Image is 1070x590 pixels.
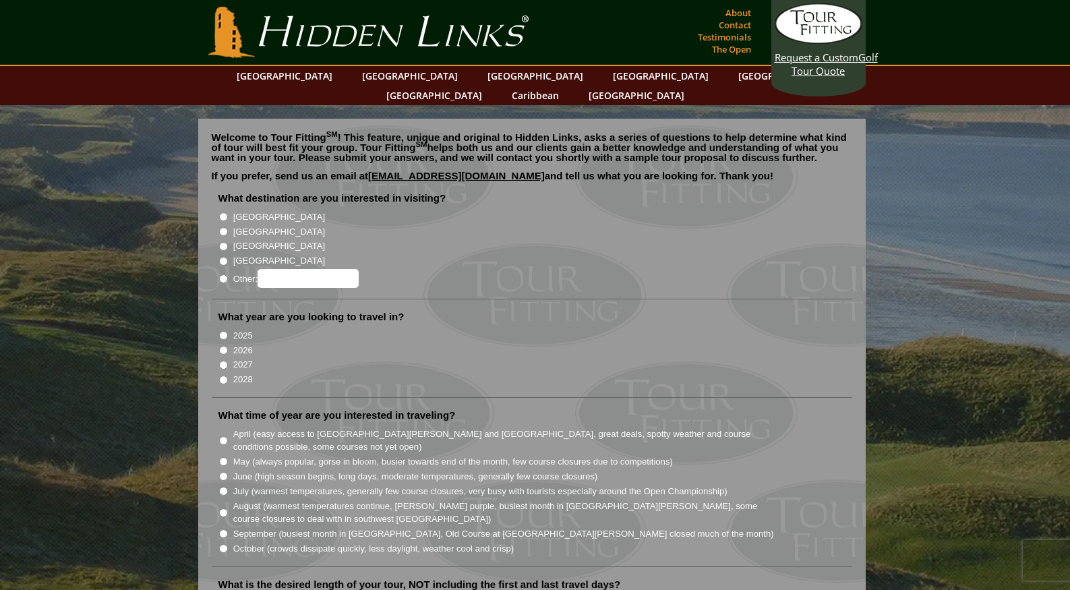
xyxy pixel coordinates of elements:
label: April (easy access to [GEOGRAPHIC_DATA][PERSON_NAME] and [GEOGRAPHIC_DATA], great deals, spotty w... [233,427,775,454]
sup: SM [326,130,338,138]
label: What destination are you interested in visiting? [218,191,446,205]
a: [GEOGRAPHIC_DATA] [732,66,841,86]
label: Other: [233,269,359,288]
a: [GEOGRAPHIC_DATA] [582,86,691,105]
a: [GEOGRAPHIC_DATA] [355,66,465,86]
a: Request a CustomGolf Tour Quote [775,3,862,78]
a: Testimonials [694,28,754,47]
p: If you prefer, send us an email at and tell us what you are looking for. Thank you! [212,171,852,191]
a: The Open [709,40,754,59]
sup: SM [416,140,427,148]
label: October (crowds dissipate quickly, less daylight, weather cool and crisp) [233,542,514,556]
label: May (always popular, gorse in bloom, busier towards end of the month, few course closures due to ... [233,455,673,469]
label: 2027 [233,358,253,372]
label: [GEOGRAPHIC_DATA] [233,225,325,239]
a: [GEOGRAPHIC_DATA] [230,66,339,86]
label: [GEOGRAPHIC_DATA] [233,210,325,224]
label: September (busiest month in [GEOGRAPHIC_DATA], Old Course at [GEOGRAPHIC_DATA][PERSON_NAME] close... [233,527,774,541]
a: [EMAIL_ADDRESS][DOMAIN_NAME] [368,170,545,181]
label: [GEOGRAPHIC_DATA] [233,254,325,268]
label: What time of year are you interested in traveling? [218,409,456,422]
label: July (warmest temperatures, generally few course closures, very busy with tourists especially aro... [233,485,727,498]
label: 2028 [233,373,253,386]
label: 2026 [233,344,253,357]
label: What year are you looking to travel in? [218,310,405,324]
a: Contact [715,16,754,34]
a: Caribbean [505,86,566,105]
p: Welcome to Tour Fitting ! This feature, unique and original to Hidden Links, asks a series of que... [212,132,852,163]
a: [GEOGRAPHIC_DATA] [380,86,489,105]
label: [GEOGRAPHIC_DATA] [233,239,325,253]
a: [GEOGRAPHIC_DATA] [606,66,715,86]
a: [GEOGRAPHIC_DATA] [481,66,590,86]
a: About [722,3,754,22]
span: Request a Custom [775,51,858,64]
label: 2025 [233,329,253,343]
label: June (high season begins, long days, moderate temperatures, generally few course closures) [233,470,598,483]
label: August (warmest temperatures continue, [PERSON_NAME] purple, busiest month in [GEOGRAPHIC_DATA][P... [233,500,775,526]
input: Other: [258,269,359,288]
